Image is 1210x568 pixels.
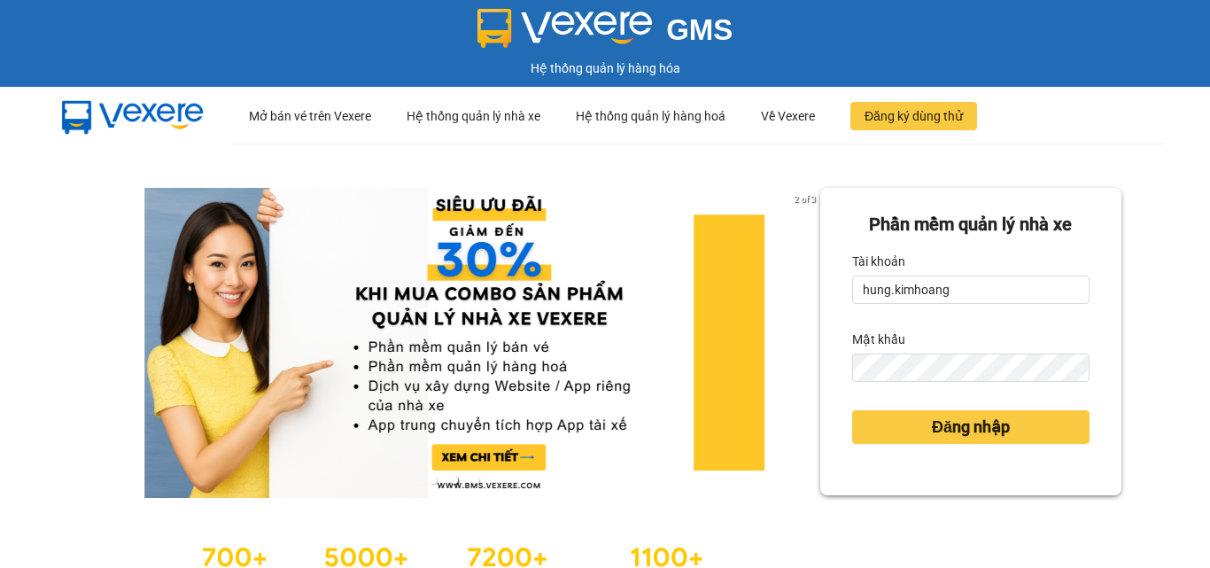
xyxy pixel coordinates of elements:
[865,106,963,126] span: Đăng ký dùng thử
[789,188,820,211] p: 2 of 3
[852,276,1090,304] input: Tài khoản
[666,13,733,46] span: GMS
[852,354,1090,382] input: Mật khẩu
[249,88,371,144] div: Mở bán vé trên Vexere
[477,27,733,41] a: GMS
[44,87,221,145] img: mbUUG5Q.png
[852,410,1090,444] button: Đăng nhập
[850,102,977,130] button: Đăng ký dùng thử
[852,247,905,276] label: Tài khoản
[407,88,540,144] div: Hệ thống quản lý nhà xe
[576,88,725,144] div: Hệ thống quản lý hàng hoá
[795,188,820,498] button: next slide / item
[852,211,1090,238] div: Phần mềm quản lý nhà xe
[451,477,458,484] li: slide item 2
[852,325,905,354] label: Mật khẩu
[89,188,113,498] button: previous slide / item
[932,415,1010,440] span: Đăng nhập
[761,88,815,144] div: Về Vexere
[430,477,437,484] li: slide item 1
[4,58,1206,78] div: Hệ thống quản lý hàng hóa
[477,9,653,48] img: logo 2
[472,477,479,484] li: slide item 3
